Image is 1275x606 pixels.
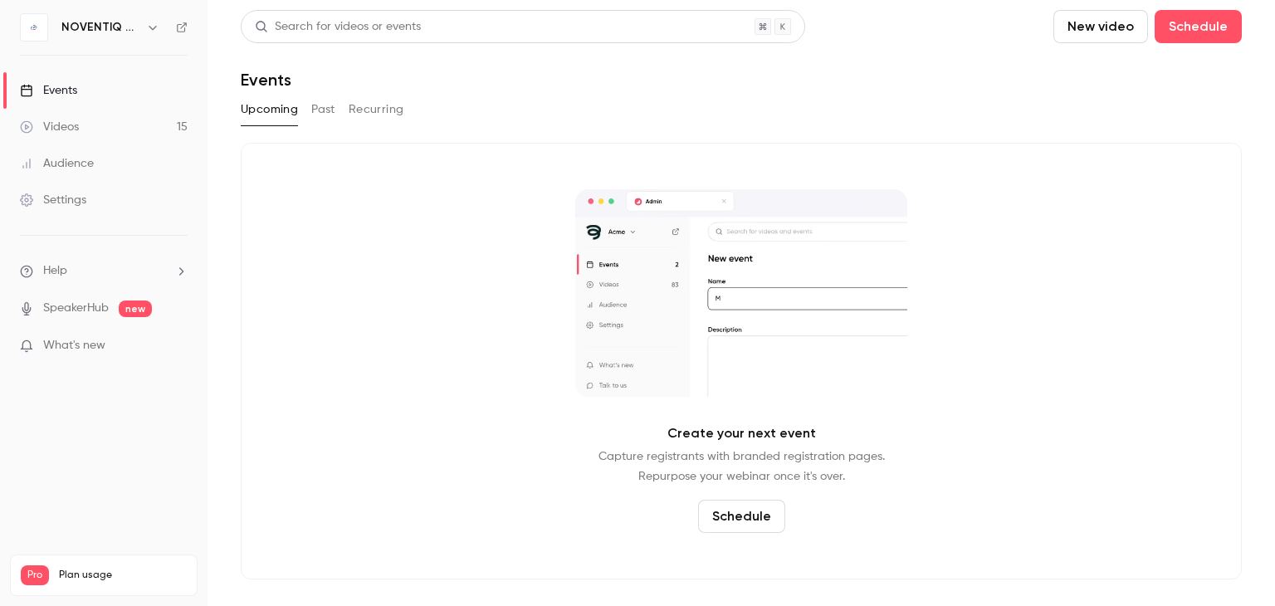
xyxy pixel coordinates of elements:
[61,19,139,36] h6: NOVENTIQ webinars - Global expertise, local outcomes
[241,96,298,123] button: Upcoming
[241,70,291,90] h1: Events
[1053,10,1148,43] button: New video
[598,447,885,486] p: Capture registrants with branded registration pages. Repurpose your webinar once it's over.
[119,301,152,317] span: new
[20,119,79,135] div: Videos
[21,14,47,41] img: NOVENTIQ webinars - Global expertise, local outcomes
[255,18,421,36] div: Search for videos or events
[311,96,335,123] button: Past
[168,339,188,354] iframe: Noticeable Trigger
[43,337,105,354] span: What's new
[698,500,785,533] button: Schedule
[59,569,187,582] span: Plan usage
[21,565,49,585] span: Pro
[20,155,94,172] div: Audience
[20,192,86,208] div: Settings
[1155,10,1242,43] button: Schedule
[20,262,188,280] li: help-dropdown-opener
[43,262,67,280] span: Help
[43,300,109,317] a: SpeakerHub
[20,82,77,99] div: Events
[667,423,816,443] p: Create your next event
[349,96,404,123] button: Recurring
